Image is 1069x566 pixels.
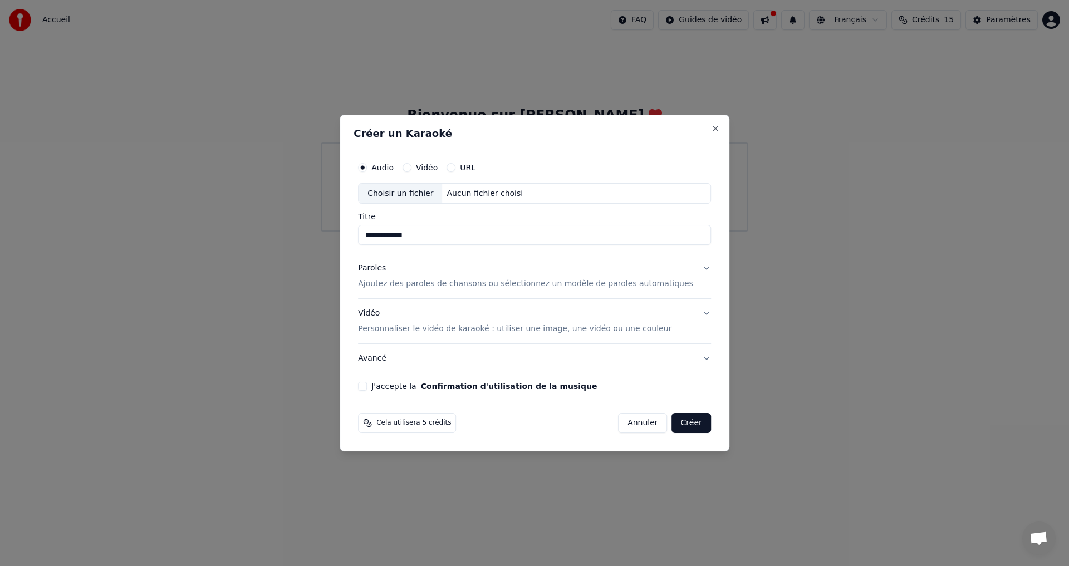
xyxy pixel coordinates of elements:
label: Vidéo [416,164,438,171]
div: Paroles [358,263,386,274]
p: Ajoutez des paroles de chansons ou sélectionnez un modèle de paroles automatiques [358,279,693,290]
button: Créer [672,413,711,433]
button: VidéoPersonnaliser le vidéo de karaoké : utiliser une image, une vidéo ou une couleur [358,299,711,344]
div: Aucun fichier choisi [443,188,528,199]
button: ParolesAjoutez des paroles de chansons ou sélectionnez un modèle de paroles automatiques [358,254,711,299]
button: Avancé [358,344,711,373]
div: Vidéo [358,308,671,335]
label: Titre [358,213,711,221]
label: URL [460,164,475,171]
button: Annuler [618,413,667,433]
span: Cela utilisera 5 crédits [376,419,451,427]
div: Choisir un fichier [359,184,442,204]
label: Audio [371,164,394,171]
label: J'accepte la [371,382,597,390]
button: J'accepte la [421,382,597,390]
p: Personnaliser le vidéo de karaoké : utiliser une image, une vidéo ou une couleur [358,323,671,334]
h2: Créer un Karaoké [354,129,715,139]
